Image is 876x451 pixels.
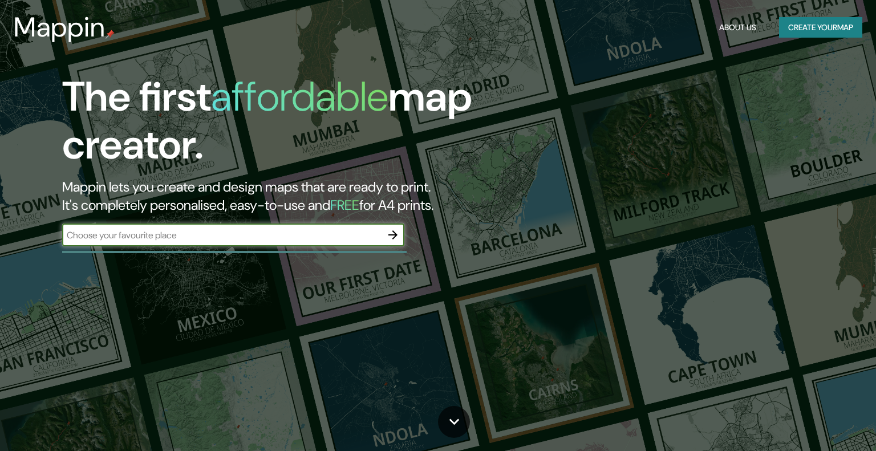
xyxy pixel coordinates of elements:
[62,73,500,178] h1: The first map creator.
[779,17,862,38] button: Create yourmap
[211,70,388,123] h1: affordable
[14,11,106,43] h3: Mappin
[715,17,761,38] button: About Us
[330,196,359,214] h5: FREE
[106,30,115,39] img: mappin-pin
[62,178,500,214] h2: Mappin lets you create and design maps that are ready to print. It's completely personalised, eas...
[62,229,382,242] input: Choose your favourite place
